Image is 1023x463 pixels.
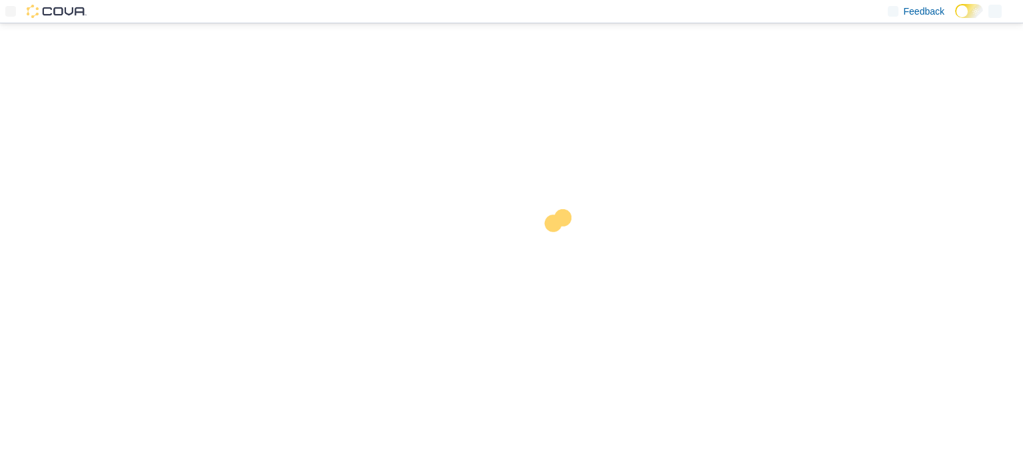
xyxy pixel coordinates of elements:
[27,5,87,18] img: Cova
[904,5,944,18] span: Feedback
[955,4,983,18] input: Dark Mode
[511,199,611,299] img: cova-loader
[955,18,956,19] span: Dark Mode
